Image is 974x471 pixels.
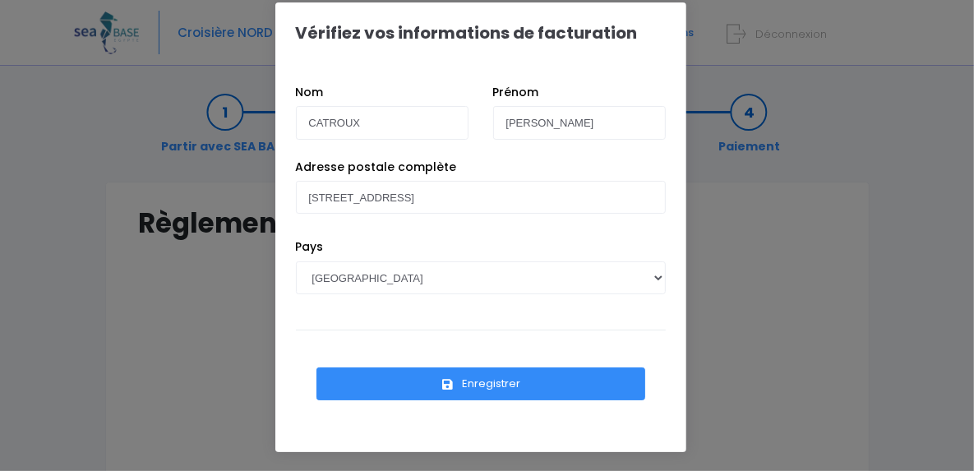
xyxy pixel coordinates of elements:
label: Prénom [493,84,539,101]
label: Nom [296,84,324,101]
h1: Vérifiez vos informations de facturation [296,23,638,43]
label: Pays [296,238,324,256]
button: Enregistrer [316,367,645,400]
label: Adresse postale complète [296,159,457,176]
